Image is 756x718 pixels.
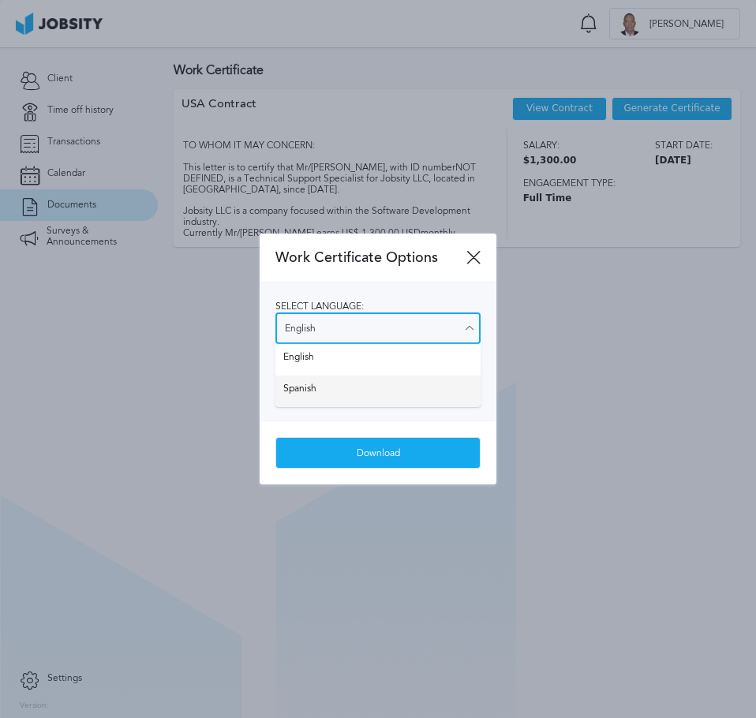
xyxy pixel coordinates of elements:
span: Spanish [283,383,473,399]
button: Download [275,437,481,469]
span: English [283,352,473,368]
span: Select language: [275,301,364,312]
span: Work Certificate Options [275,249,466,266]
div: Download [276,438,480,469]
